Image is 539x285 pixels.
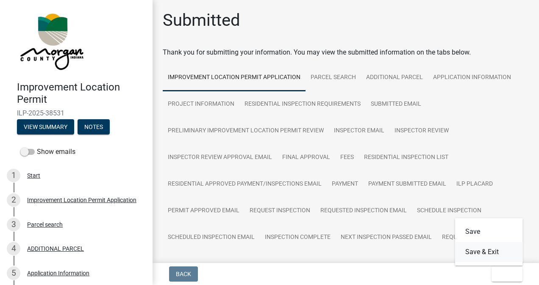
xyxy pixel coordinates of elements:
[7,266,20,280] div: 5
[17,9,85,72] img: Morgan County, Indiana
[366,91,426,118] a: Submitted Email
[17,124,74,131] wm-modal-confirm: Summary
[259,251,334,278] a: Schedule Inspection
[498,271,511,277] span: Exit
[431,251,507,278] a: Inspection Complete
[78,119,110,134] button: Notes
[336,224,437,251] a: Next Inspection Passed Email
[163,224,260,251] a: Scheduled Inspection Email
[17,81,146,106] h4: Improvement Location Permit
[163,10,240,30] h1: Submitted
[176,271,191,277] span: Back
[27,222,63,227] div: Parcel search
[27,246,84,252] div: ADDITIONAL PARCEL
[451,171,498,198] a: ILP Placard
[163,118,329,145] a: Preliminary Improvement Location Permit Review
[244,197,315,225] a: Request Inspection
[361,64,428,91] a: ADDITIONAL PARCEL
[437,224,508,251] a: Request Inspection
[20,147,75,157] label: Show emails
[27,197,136,203] div: Improvement Location Permit Application
[389,118,454,145] a: Inspector Review
[315,197,412,225] a: Requested Inspection Email
[163,91,239,118] a: Project Information
[27,270,89,276] div: Application Information
[239,91,366,118] a: Residential Inspection Requirements
[163,144,277,171] a: Inspector Review Approval Email
[7,242,20,255] div: 4
[163,171,327,198] a: Residential Approved Payment/Inspections Email
[335,144,359,171] a: Fees
[334,251,431,278] a: Scheduled Inspection Email
[17,119,74,134] button: View Summary
[163,64,306,91] a: Improvement Location Permit Application
[327,171,363,198] a: Payment
[17,109,136,117] span: ILP-2025-38531
[455,222,523,242] button: Save
[455,242,523,262] button: Save & Exit
[163,197,244,225] a: Permit Approved Email
[359,144,453,171] a: Residential Inspection List
[428,64,516,91] a: Application Information
[363,171,451,198] a: Payment Submitted Email
[27,173,40,178] div: Start
[169,266,198,282] button: Back
[412,197,486,225] a: Schedule Inspection
[78,124,110,131] wm-modal-confirm: Notes
[306,64,361,91] a: Parcel search
[7,169,20,182] div: 1
[455,218,523,266] div: Exit
[329,118,389,145] a: Inspector Email
[492,266,522,282] button: Exit
[163,251,259,278] a: Requested Inspection Email
[260,224,336,251] a: Inspection Complete
[7,218,20,231] div: 3
[163,47,529,58] div: Thank you for submitting your information. You may view the submitted information on the tabs below.
[7,193,20,207] div: 2
[277,144,335,171] a: Final Approval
